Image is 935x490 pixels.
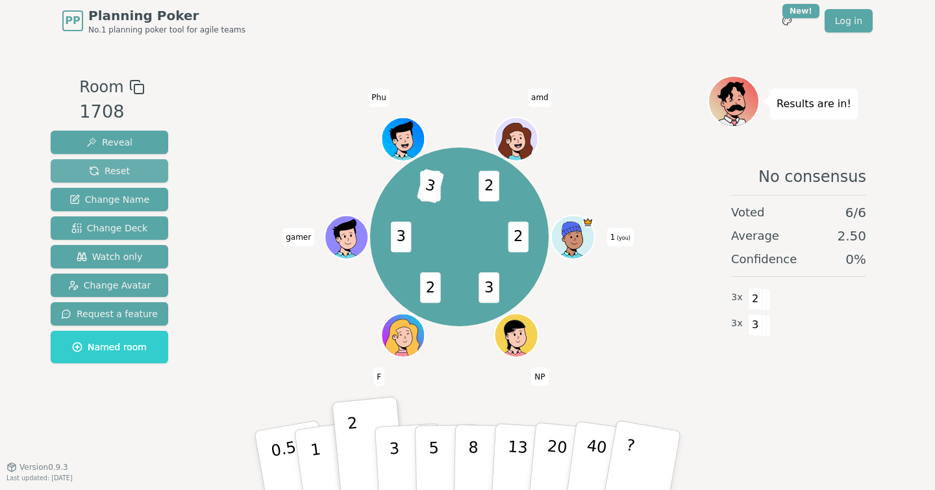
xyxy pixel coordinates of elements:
[51,274,168,297] button: Change Avatar
[51,188,168,211] button: Change Name
[71,222,147,235] span: Change Deck
[51,302,168,326] button: Request a feature
[62,6,245,35] a: PPPlanning PokerNo.1 planning poker tool for agile teams
[782,4,819,18] div: New!
[347,414,364,485] p: 2
[79,75,123,99] span: Room
[69,193,149,206] span: Change Name
[528,88,552,107] span: Click to change your name
[19,462,68,472] span: Version 0.9.3
[6,462,68,472] button: Version0.9.3
[508,222,529,252] span: 2
[479,171,499,201] span: 2
[552,216,593,257] button: Click to change your avatar
[89,164,130,177] span: Reset
[368,88,389,107] span: Click to change your name
[51,159,168,183] button: Reset
[51,331,168,363] button: Named room
[86,136,132,149] span: Reveal
[77,250,143,263] span: Watch only
[373,367,384,385] span: Click to change your name
[51,216,168,240] button: Change Deck
[531,367,548,385] span: Click to change your name
[61,307,158,320] span: Request a feature
[65,13,80,29] span: PP
[479,272,499,303] span: 3
[748,288,763,310] span: 2
[282,228,314,246] span: Click to change your name
[775,9,799,32] button: New!
[72,341,147,354] span: Named room
[88,25,245,35] span: No.1 planning poker tool for agile teams
[51,131,168,154] button: Reveal
[845,203,866,222] span: 6 / 6
[777,95,851,113] p: Results are in!
[845,250,866,268] span: 0 %
[607,228,634,246] span: Click to change your name
[731,227,779,245] span: Average
[825,9,873,32] a: Log in
[758,166,866,187] span: No consensus
[582,216,593,227] span: 1 is the host
[748,314,763,336] span: 3
[837,227,866,245] span: 2.50
[68,279,151,292] span: Change Avatar
[6,474,73,482] span: Last updated: [DATE]
[731,250,797,268] span: Confidence
[731,203,765,222] span: Voted
[731,316,743,331] span: 3 x
[390,222,411,252] span: 3
[79,99,144,125] div: 1708
[420,272,441,303] span: 2
[51,245,168,268] button: Watch only
[731,290,743,305] span: 3 x
[416,168,444,203] span: 3
[88,6,245,25] span: Planning Poker
[615,235,630,241] span: (you)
